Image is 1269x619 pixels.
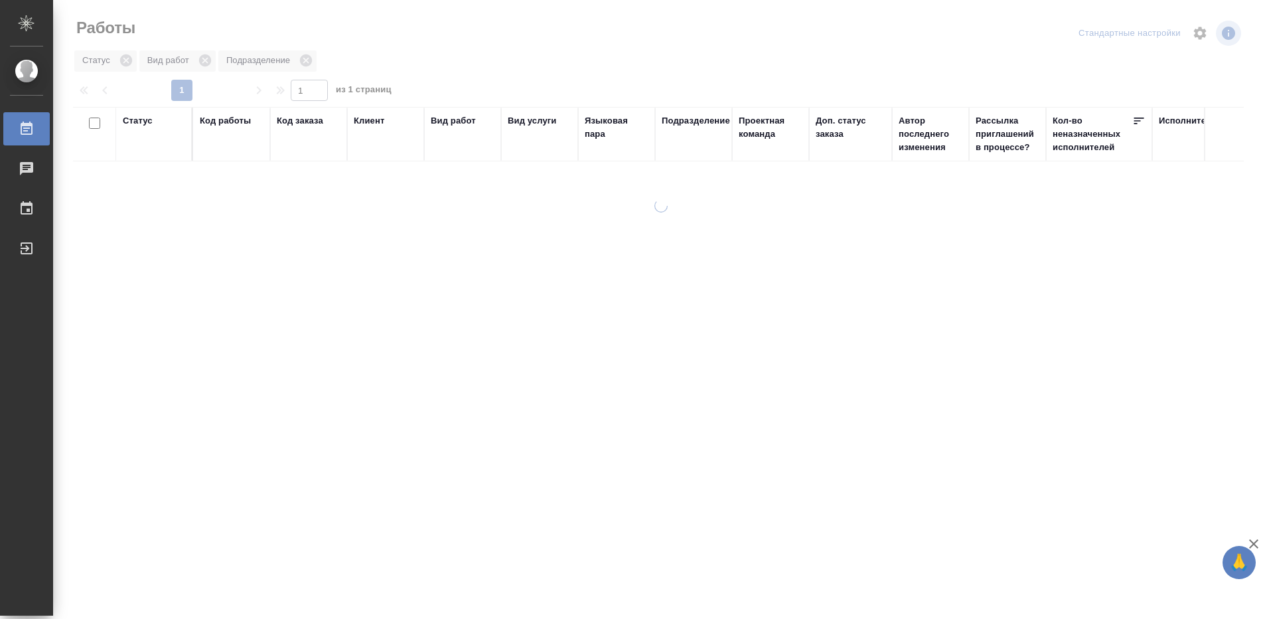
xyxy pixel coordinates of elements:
[1053,114,1132,154] div: Кол-во неназначенных исполнителей
[1159,114,1217,128] div: Исполнитель
[431,114,476,128] div: Вид работ
[662,114,730,128] div: Подразделение
[899,114,962,154] div: Автор последнего изменения
[200,114,251,128] div: Код работы
[508,114,557,128] div: Вид услуги
[585,114,648,141] div: Языковая пара
[739,114,802,141] div: Проектная команда
[123,114,153,128] div: Статус
[277,114,323,128] div: Код заказа
[816,114,885,141] div: Доп. статус заказа
[1228,549,1250,576] span: 🙏
[976,114,1039,154] div: Рассылка приглашений в процессе?
[354,114,384,128] div: Клиент
[1223,546,1256,579] button: 🙏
